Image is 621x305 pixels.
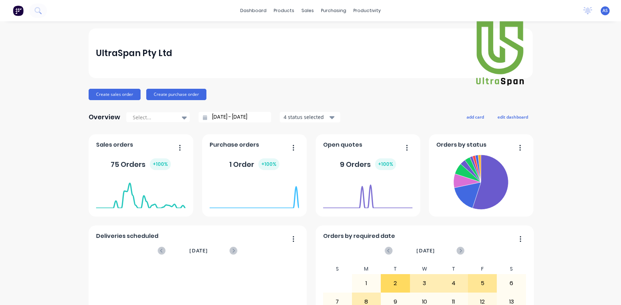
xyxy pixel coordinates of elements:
[410,264,439,274] div: W
[497,274,526,292] div: 6
[189,247,208,255] span: [DATE]
[468,274,497,292] div: 5
[416,247,435,255] span: [DATE]
[381,264,410,274] div: T
[468,264,497,274] div: F
[475,20,525,87] img: UltraSpan Pty Ltd
[146,89,206,100] button: Create purchase order
[210,141,259,149] span: Purchase orders
[323,141,362,149] span: Open quotes
[298,5,317,16] div: sales
[410,274,439,292] div: 3
[111,158,171,170] div: 75 Orders
[381,274,410,292] div: 2
[237,5,270,16] a: dashboard
[352,264,381,274] div: M
[150,158,171,170] div: + 100 %
[350,5,384,16] div: productivity
[96,46,172,60] div: UltraSpan Pty Ltd
[89,110,120,124] div: Overview
[89,89,141,100] button: Create sales order
[229,158,279,170] div: 1 Order
[323,264,352,274] div: S
[270,5,298,16] div: products
[493,112,533,121] button: edit dashboard
[352,274,381,292] div: 1
[340,158,396,170] div: 9 Orders
[439,264,468,274] div: T
[317,5,350,16] div: purchasing
[462,112,489,121] button: add card
[96,141,133,149] span: Sales orders
[258,158,279,170] div: + 100 %
[436,141,486,149] span: Orders by status
[13,5,23,16] img: Factory
[497,264,526,274] div: S
[280,112,340,122] button: 4 status selected
[284,113,328,121] div: 4 status selected
[439,274,468,292] div: 4
[375,158,396,170] div: + 100 %
[602,7,608,14] span: AS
